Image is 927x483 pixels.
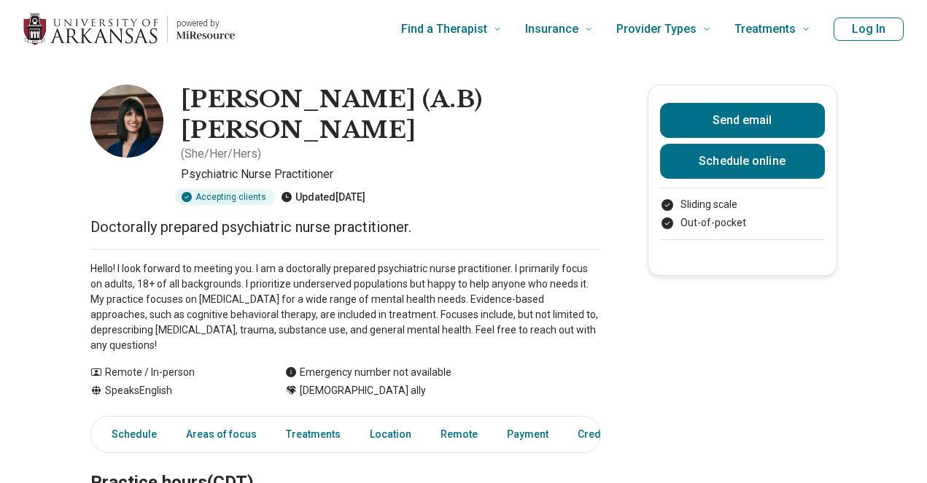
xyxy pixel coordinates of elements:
a: Areas of focus [177,420,265,449]
p: Psychiatric Nurse Practitioner [181,166,601,183]
a: Location [361,420,420,449]
span: Find a Therapist [401,19,487,39]
div: Emergency number not available [285,365,451,380]
span: Insurance [525,19,578,39]
a: Remote [432,420,486,449]
button: Log In [834,18,904,41]
p: Hello! I look forward to meeting you. I am a doctorally prepared psychiatric nurse practitioner. ... [90,261,601,353]
a: Schedule [94,420,166,449]
span: [DEMOGRAPHIC_DATA] ally [300,383,426,398]
div: Updated [DATE] [281,189,365,205]
li: Sliding scale [660,197,825,212]
a: Home page [23,6,235,53]
p: ( She/Her/Hers ) [181,145,261,163]
p: Doctorally prepared psychiatric nurse practitioner. [90,217,601,237]
a: Payment [498,420,557,449]
h1: [PERSON_NAME] (A.B) [PERSON_NAME] [181,85,601,145]
span: Provider Types [616,19,697,39]
li: Out-of-pocket [660,215,825,231]
ul: Payment options [660,197,825,231]
button: Send email [660,103,825,138]
a: Treatments [277,420,349,449]
a: Credentials [569,420,642,449]
p: powered by [177,18,235,29]
span: Treatments [734,19,796,39]
div: Accepting clients [175,189,275,205]
div: Speaks English [90,383,256,398]
a: Schedule online [660,144,825,179]
img: Ashley Merritt, Psychiatric Nurse Practitioner [90,85,163,158]
div: Remote / In-person [90,365,256,380]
